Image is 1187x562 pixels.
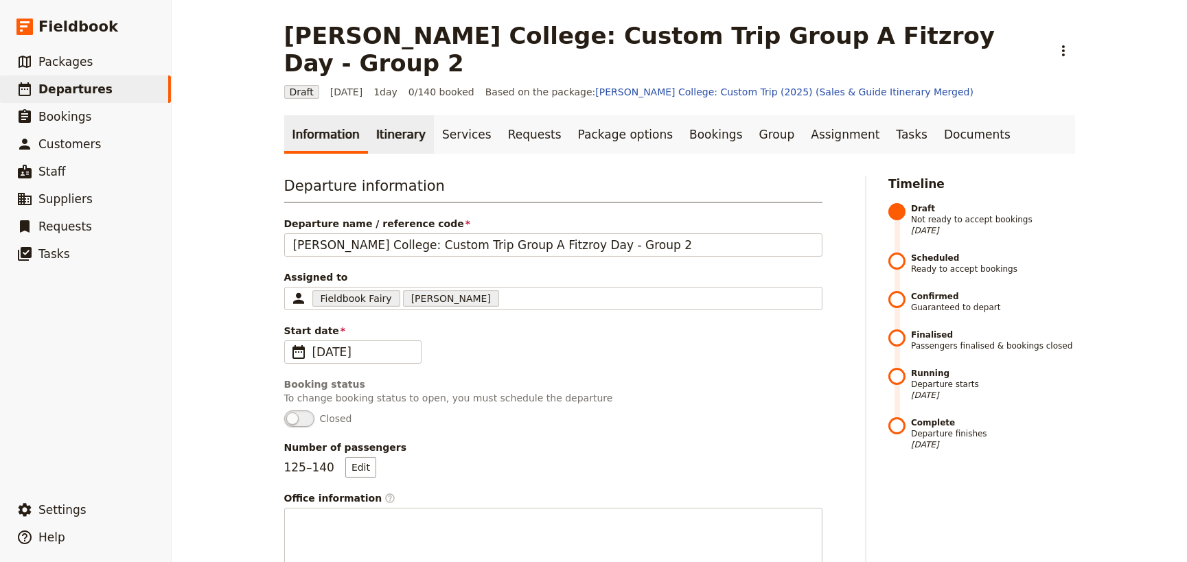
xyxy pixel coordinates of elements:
[284,233,822,257] input: Departure name / reference code
[284,270,822,284] span: Assigned to
[312,344,413,360] span: [DATE]
[500,115,570,154] a: Requests
[38,110,91,124] span: Bookings
[38,82,113,96] span: Departures
[38,55,93,69] span: Packages
[911,390,1075,401] span: [DATE]
[911,329,1075,340] strong: Finalised
[284,217,822,231] span: Departure name / reference code
[434,115,500,154] a: Services
[911,417,1075,428] strong: Complete
[1052,39,1075,62] button: Actions
[284,324,822,338] span: Start date
[911,203,1075,214] strong: Draft
[384,493,395,504] span: ​
[321,292,392,305] span: Fieldbook Fairy
[803,115,888,154] a: Assignment
[38,503,87,517] span: Settings
[373,85,397,99] span: 1 day
[911,291,1075,302] strong: Confirmed
[888,115,936,154] a: Tasks
[284,457,377,478] p: 125 – 140
[751,115,803,154] a: Group
[320,412,352,425] span: Closed
[411,292,491,305] span: [PERSON_NAME]
[284,22,1044,77] h1: [PERSON_NAME] College: Custom Trip Group A Fitzroy Day - Group 2
[38,530,65,544] span: Help
[595,86,973,97] a: [PERSON_NAME] College: Custom Trip (2025) (Sales & Guide Itinerary Merged)
[284,115,368,154] a: Information
[38,192,93,206] span: Suppliers
[284,491,822,505] span: Office information
[911,368,1075,401] span: Departure starts
[936,115,1019,154] a: Documents
[330,85,362,99] span: [DATE]
[570,115,681,154] a: Package options
[911,417,1075,450] span: Departure finishes
[284,176,822,203] h3: Departure information
[345,457,376,478] button: Number of passengers125–140
[290,344,307,360] span: ​
[408,85,474,99] span: 0/140 booked
[911,253,1075,274] span: Ready to accept bookings
[485,85,973,99] span: Based on the package:
[911,329,1075,351] span: Passengers finalised & bookings closed
[38,165,66,178] span: Staff
[284,377,822,391] div: Booking status
[502,290,505,307] input: Assigned toFieldbook Fairy[PERSON_NAME]Clear input
[888,176,1075,192] h2: Timeline
[911,439,1075,450] span: [DATE]
[911,368,1075,379] strong: Running
[284,441,822,454] span: Number of passengers
[38,220,92,233] span: Requests
[38,137,101,151] span: Customers
[284,85,319,99] span: Draft
[38,16,118,37] span: Fieldbook
[38,247,70,261] span: Tasks
[911,291,1075,313] span: Guaranteed to depart
[911,225,1075,236] span: [DATE]
[911,203,1075,236] span: Not ready to accept bookings
[681,115,750,154] a: Bookings
[284,391,822,405] p: To change booking status to open, you must schedule the departure
[911,253,1075,264] strong: Scheduled
[368,115,434,154] a: Itinerary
